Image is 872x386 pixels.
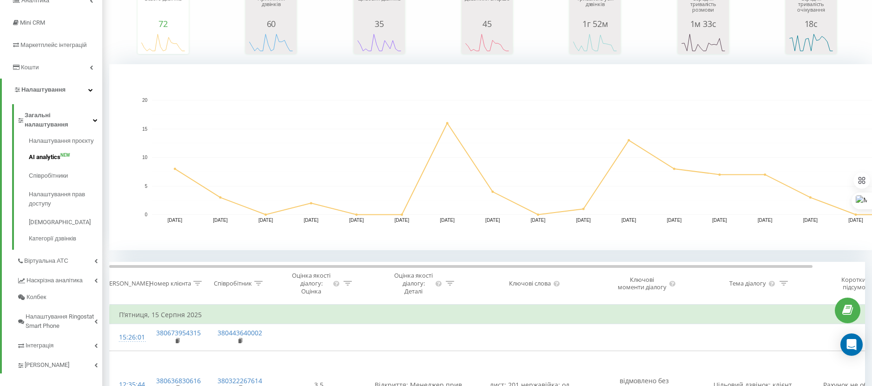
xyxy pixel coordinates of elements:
text: [DATE] [304,218,319,223]
div: 15:26:01 [119,328,138,346]
text: [DATE] [712,218,727,223]
a: [PERSON_NAME] [17,354,102,373]
a: 380636830616 [156,376,201,385]
a: Загальні налаштування [17,104,102,133]
div: Ключові моменти діалогу [617,276,667,292]
a: Налаштування [2,79,102,101]
text: [DATE] [440,218,455,223]
text: 10 [142,155,148,160]
div: 1м 33с [680,19,727,28]
span: Інтеграція [26,341,53,350]
div: 45 [464,19,510,28]
span: Наскрізна аналітика [26,276,83,285]
text: 5 [145,184,147,189]
div: Тема діалогу [729,280,766,287]
div: 18с [788,19,834,28]
a: Налаштування проєкту [29,136,102,148]
text: 15 [142,126,148,132]
a: Віртуальна АТС [17,250,102,269]
text: [DATE] [803,218,818,223]
a: Налаштування прав доступу [29,185,102,213]
svg: A chart. [680,28,727,56]
div: Ключові слова [509,280,551,287]
text: [DATE] [168,218,183,223]
a: Інтеграція [17,334,102,354]
span: Співробітники [29,171,68,180]
span: Mini CRM [20,19,45,26]
text: 20 [142,98,148,103]
span: Категорії дзвінків [29,234,76,243]
a: Категорії дзвінків [29,232,102,243]
span: Налаштування прав доступу [29,190,98,208]
span: Налаштування проєкту [29,136,93,146]
text: [DATE] [576,218,591,223]
a: 380322267614 [218,376,262,385]
span: [DEMOGRAPHIC_DATA] [29,218,91,227]
span: Колбек [26,293,46,302]
a: Налаштування Ringostat Smart Phone [17,306,102,334]
div: Оцінка якості діалогу: Деталі [394,272,434,295]
text: [DATE] [848,218,863,223]
a: Співробітники [29,166,102,185]
div: Оцінка якості діалогу: Оцінка [291,272,331,295]
span: Налаштування [21,86,66,93]
div: 60 [248,19,294,28]
text: [DATE] [395,218,410,223]
div: 1г 52м [572,19,618,28]
svg: A chart. [572,28,618,56]
svg: A chart. [788,28,834,56]
div: Співробітник [214,280,252,287]
span: [PERSON_NAME] [25,360,69,370]
span: Налаштування Ringostat Smart Phone [26,312,94,331]
text: [DATE] [621,218,636,223]
text: [DATE] [258,218,273,223]
a: 380673954315 [156,328,201,337]
svg: A chart. [140,28,186,56]
a: AI analyticsNEW [29,148,102,166]
a: Наскрізна аналітика [17,269,102,289]
text: [DATE] [485,218,500,223]
svg: A chart. [248,28,294,56]
div: 35 [356,19,403,28]
svg: A chart. [464,28,510,56]
div: Open Intercom Messenger [840,333,863,356]
span: Кошти [21,64,39,71]
span: Віртуальна АТС [24,256,68,266]
div: 72 [140,19,186,28]
text: [DATE] [349,218,364,223]
text: [DATE] [531,218,546,223]
span: Маркетплейс інтеграцій [20,41,87,48]
text: 0 [145,212,147,217]
span: Загальні налаштування [25,111,93,129]
span: AI analytics [29,153,60,162]
div: Номер клієнта [149,280,191,287]
text: [DATE] [667,218,682,223]
a: [DEMOGRAPHIC_DATA] [29,213,102,232]
text: [DATE] [758,218,773,223]
text: [DATE] [213,218,228,223]
a: 380443640002 [218,328,262,337]
svg: A chart. [356,28,403,56]
div: [PERSON_NAME] [104,280,151,287]
a: Колбек [17,289,102,306]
